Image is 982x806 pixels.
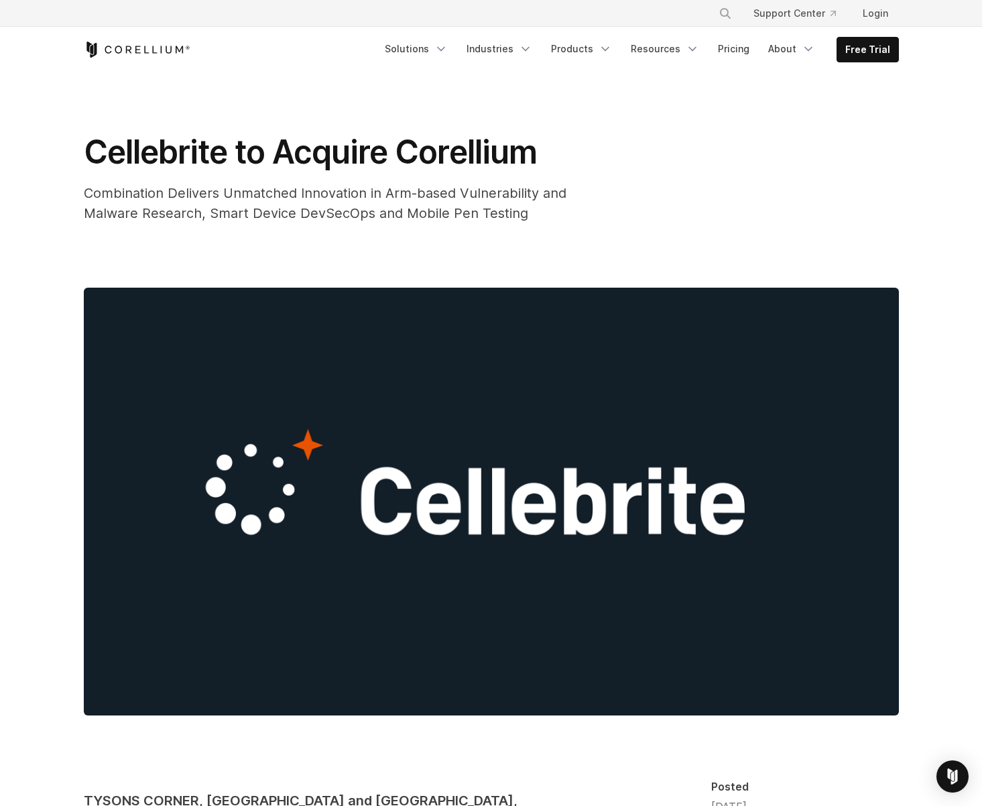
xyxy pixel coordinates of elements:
[623,37,707,61] a: Resources
[84,288,899,715] img: Cellebrite to Acquire Corellium
[743,1,847,25] a: Support Center
[702,1,899,25] div: Navigation Menu
[84,185,566,221] span: Combination Delivers Unmatched Innovation in Arm-based Vulnerability and Malware Research, Smart ...
[710,37,757,61] a: Pricing
[936,760,969,793] div: Open Intercom Messenger
[760,37,823,61] a: About
[852,1,899,25] a: Login
[377,37,456,61] a: Solutions
[458,37,540,61] a: Industries
[713,1,737,25] button: Search
[711,780,899,793] div: Posted
[84,42,190,58] a: Corellium Home
[543,37,620,61] a: Products
[377,37,899,62] div: Navigation Menu
[837,38,898,62] a: Free Trial
[84,132,537,172] span: Cellebrite to Acquire Corellium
